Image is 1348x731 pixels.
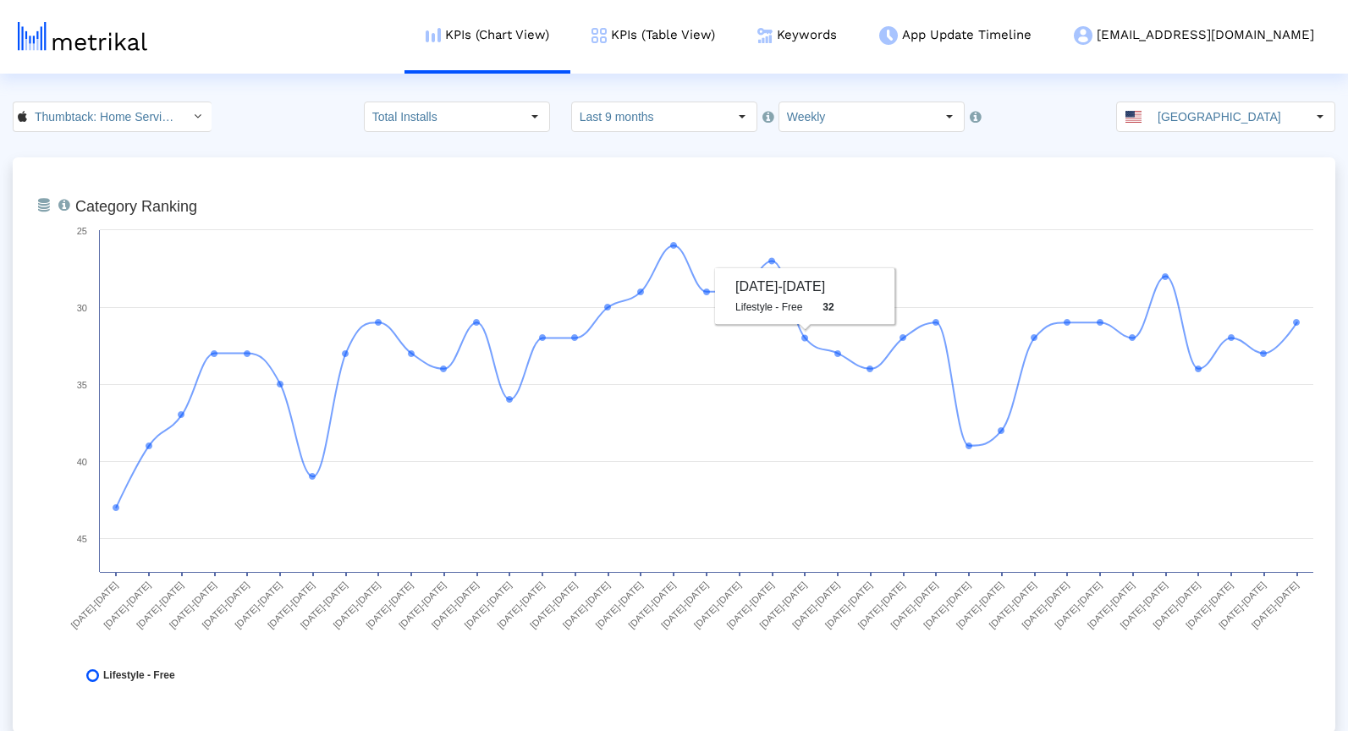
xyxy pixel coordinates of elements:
div: Select [935,102,964,131]
text: [DATE]-[DATE] [626,580,677,630]
text: [DATE]-[DATE] [1086,580,1136,630]
div: Select [183,102,212,131]
text: [DATE]-[DATE] [1151,580,1202,630]
text: 35 [77,380,87,390]
text: [DATE]-[DATE] [331,580,382,630]
text: [DATE]-[DATE] [1250,580,1301,630]
img: my-account-menu-icon.png [1074,26,1092,45]
text: [DATE]-[DATE] [1217,580,1268,630]
img: metrical-logo-light.png [18,22,147,51]
text: [DATE]-[DATE] [1053,580,1103,630]
text: [DATE]-[DATE] [266,580,316,630]
text: [DATE]-[DATE] [69,580,119,630]
text: [DATE]-[DATE] [135,580,185,630]
text: 40 [77,457,87,467]
text: [DATE]-[DATE] [102,580,152,630]
img: kpi-table-menu-icon.png [591,28,607,43]
text: [DATE]-[DATE] [430,580,481,630]
text: [DATE]-[DATE] [397,580,448,630]
img: app-update-menu-icon.png [879,26,898,45]
div: Select [520,102,549,131]
text: [DATE]-[DATE] [1184,580,1235,630]
text: [DATE]-[DATE] [299,580,349,630]
text: [DATE]-[DATE] [1119,580,1169,630]
text: [DATE]-[DATE] [528,580,579,630]
text: [DATE]-[DATE] [200,580,250,630]
text: [DATE]-[DATE] [692,580,743,630]
text: [DATE]-[DATE] [1020,580,1070,630]
div: Select [728,102,757,131]
text: [DATE]-[DATE] [659,580,710,630]
text: [DATE]-[DATE] [593,580,644,630]
img: keywords.png [757,28,773,43]
text: [DATE]-[DATE] [462,580,513,630]
text: 25 [77,226,87,236]
text: 30 [77,303,87,313]
text: [DATE]-[DATE] [364,580,415,630]
text: [DATE]-[DATE] [922,580,972,630]
text: [DATE]-[DATE] [988,580,1038,630]
text: [DATE]-[DATE] [495,580,546,630]
text: [DATE]-[DATE] [757,580,808,630]
text: [DATE]-[DATE] [790,580,841,630]
text: [DATE]-[DATE] [823,580,874,630]
text: [DATE]-[DATE] [889,580,939,630]
text: [DATE]-[DATE] [955,580,1005,630]
span: Lifestyle - Free [103,669,175,682]
img: kpi-chart-menu-icon.png [426,28,441,42]
text: [DATE]-[DATE] [233,580,283,630]
text: 45 [77,534,87,544]
text: [DATE]-[DATE] [856,580,906,630]
text: [DATE]-[DATE] [724,580,775,630]
text: [DATE]-[DATE] [168,580,218,630]
tspan: Category Ranking [75,198,197,215]
div: Select [1306,102,1334,131]
text: [DATE]-[DATE] [561,580,612,630]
